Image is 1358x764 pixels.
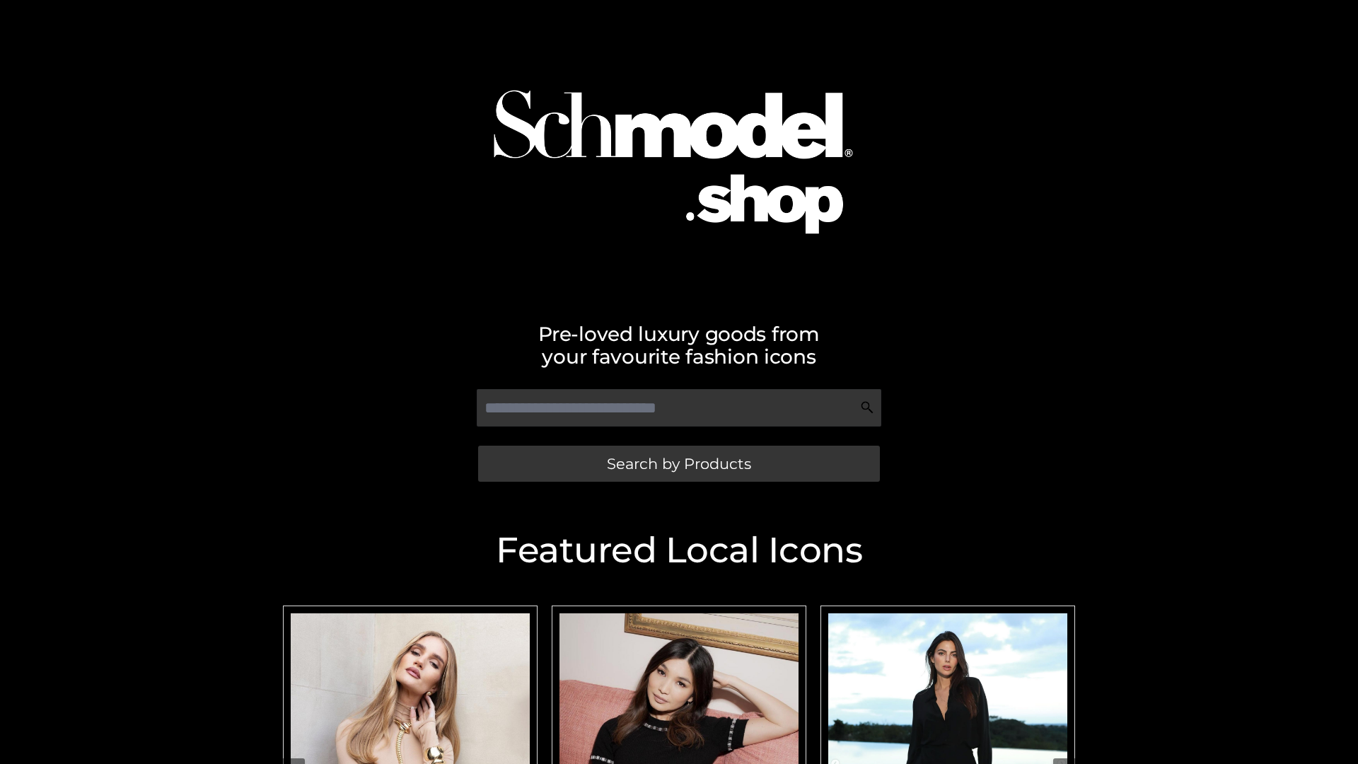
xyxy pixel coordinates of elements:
h2: Featured Local Icons​ [276,533,1082,568]
a: Search by Products [478,446,880,482]
img: Search Icon [860,400,874,415]
h2: Pre-loved luxury goods from your favourite fashion icons [276,323,1082,368]
span: Search by Products [607,456,751,471]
